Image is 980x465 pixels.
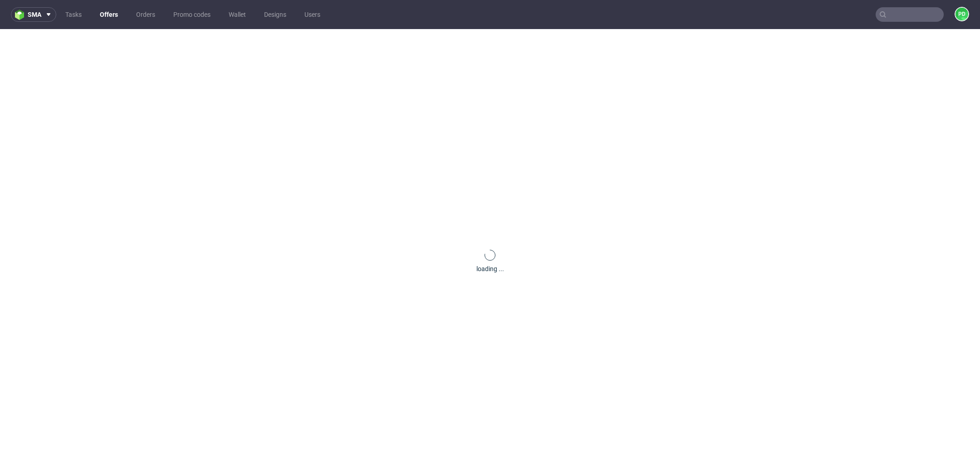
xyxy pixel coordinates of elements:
img: logo [15,10,28,20]
a: Orders [131,7,161,22]
a: Users [299,7,326,22]
span: sma [28,11,41,18]
div: loading ... [476,264,504,273]
a: Offers [94,7,123,22]
a: Designs [259,7,292,22]
a: Wallet [223,7,251,22]
button: sma [11,7,56,22]
a: Tasks [60,7,87,22]
figcaption: PD [955,8,968,20]
a: Promo codes [168,7,216,22]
